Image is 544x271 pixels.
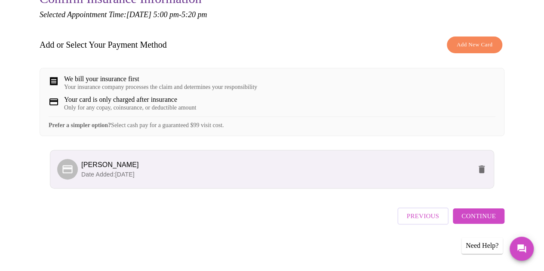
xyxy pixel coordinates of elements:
[407,210,439,222] span: Previous
[461,238,503,254] div: Need Help?
[64,84,257,91] div: Your insurance company processes the claim and determines your responsibility
[49,122,111,128] strong: Prefer a simpler option?
[81,171,135,178] span: Date Added: [DATE]
[510,237,534,261] button: Messages
[461,210,496,222] span: Continue
[49,116,495,129] div: Select cash pay for a guaranteed $99 visit cost.
[64,96,196,104] div: Your card is only charged after insurance
[471,159,492,180] button: delete
[64,104,196,111] div: Only for any copay, coinsurance, or deductible amount
[453,208,504,224] button: Continue
[447,37,502,53] button: Add New Card
[64,75,257,83] div: We bill your insurance first
[40,40,167,50] h3: Add or Select Your Payment Method
[40,10,207,19] em: Selected Appointment Time: [DATE] 5:00 pm - 5:20 pm
[397,207,449,225] button: Previous
[81,161,139,168] span: [PERSON_NAME]
[457,40,492,50] span: Add New Card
